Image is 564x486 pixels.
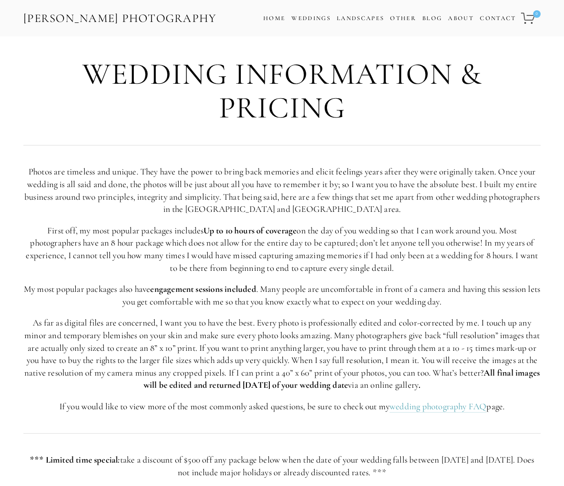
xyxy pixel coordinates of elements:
[480,12,516,25] a: Contact
[520,7,542,29] a: 0 items in cart
[30,454,120,465] strong: *** Limited time special
[291,15,331,22] a: Weddings
[23,317,541,392] p: As far as digital files are concerned, I want you to have the best. Every photo is professionally...
[23,225,541,274] p: First off, my most popular packages includes on the day of you wedding so that I can work around ...
[22,8,217,29] a: [PERSON_NAME] Photography
[422,12,442,25] a: Blog
[23,58,541,124] h1: Wedding Information & Pricing
[419,379,420,390] strong: .
[23,166,541,215] p: Photos are timeless and unique. They have the power to bring back memories and elicit feelings ye...
[390,401,486,413] a: wedding photography FAQ
[390,15,416,22] a: Other
[118,454,120,465] em: :
[337,15,384,22] a: Landscapes
[263,12,285,25] a: Home
[150,283,256,294] strong: engagement sessions included
[23,283,541,308] p: My most popular packages also have . Many people are uncomfortable in front of a camera and havin...
[23,400,541,413] p: If you would like to view more of the most commonly asked questions, be sure to check out my page.
[23,454,541,479] p: take a discount of $500 off any package below when the date of your wedding falls between [DATE] ...
[448,12,474,25] a: About
[533,10,541,18] span: 0
[203,225,296,236] strong: Up to 10 hours of coverage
